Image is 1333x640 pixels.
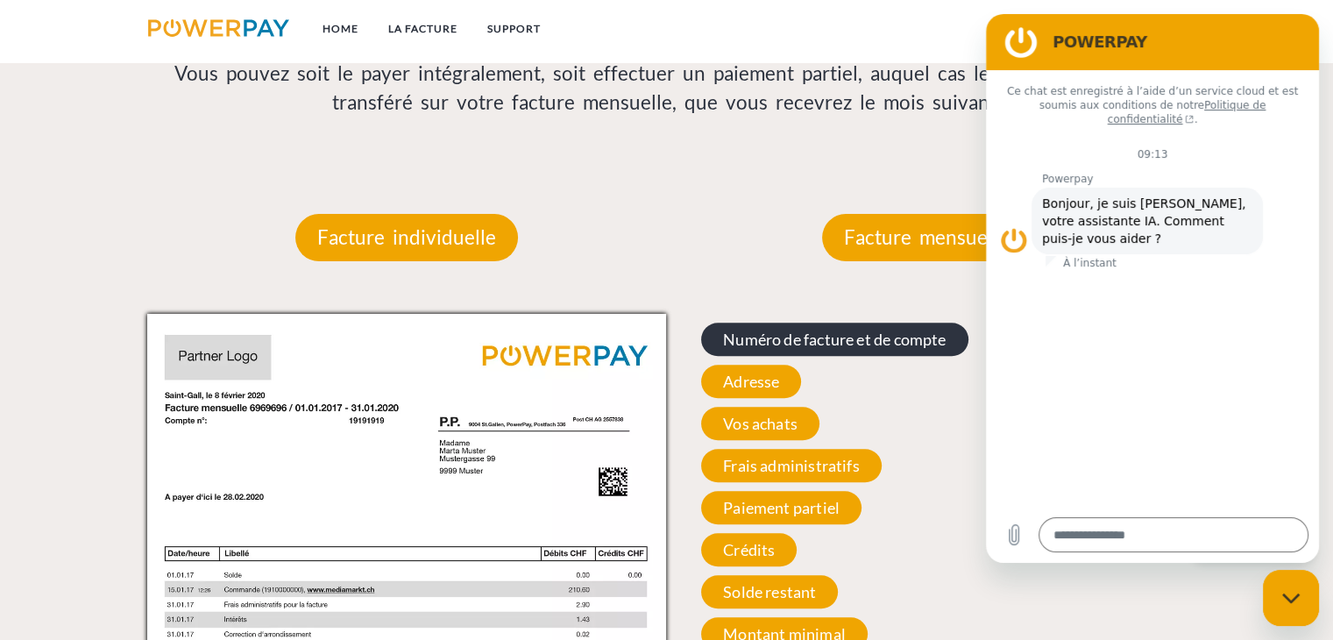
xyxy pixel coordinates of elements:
[701,533,797,566] span: Crédits
[147,59,1186,118] p: Vous pouvez soit le payer intégralement, soit effectuer un paiement partiel, auquel cas le solde ...
[1103,13,1149,45] a: CG
[986,14,1319,563] iframe: Fenêtre de messagerie
[308,13,373,45] a: Home
[701,575,838,608] span: Solde restant
[701,449,882,482] span: Frais administratifs
[701,365,801,398] span: Adresse
[472,13,556,45] a: Support
[822,214,1031,261] p: Facture mensuelle
[1263,570,1319,626] iframe: Bouton de lancement de la fenêtre de messagerie, conversation en cours
[148,19,289,37] img: logo-powerpay.svg
[373,13,472,45] a: LA FACTURE
[701,407,819,440] span: Vos achats
[701,491,861,524] span: Paiement partiel
[701,323,968,356] span: Numéro de facture et de compte
[295,214,518,261] p: Facture individuelle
